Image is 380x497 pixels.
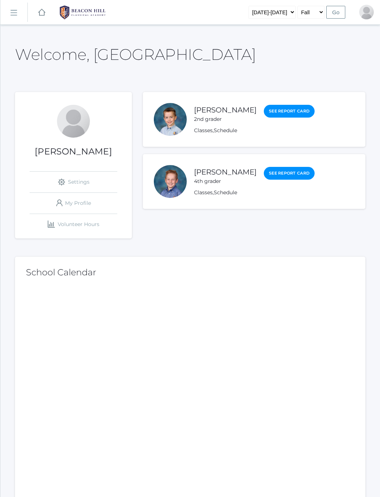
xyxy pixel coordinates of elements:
a: Schedule [214,189,237,196]
a: [PERSON_NAME] [194,106,256,114]
img: 1_BHCALogos-05.png [55,3,110,22]
div: 4th grader [194,177,256,185]
a: Settings [30,172,117,192]
a: See Report Card [264,105,315,118]
div: Daniel Sandeman [154,103,187,136]
h2: Welcome, [GEOGRAPHIC_DATA] [15,46,256,63]
a: [PERSON_NAME] [194,168,256,176]
a: My Profile [30,193,117,214]
input: Go [326,6,345,19]
a: Schedule [214,127,237,134]
a: Volunteer Hours [30,214,117,235]
div: Dylan Sandeman [154,165,187,198]
div: , [194,189,315,196]
h1: [PERSON_NAME] [15,147,132,156]
div: Sienna Sandeman [57,105,90,138]
div: 2nd grader [194,115,256,123]
div: , [194,127,315,134]
h2: School Calendar [26,268,354,277]
a: Classes [194,189,213,196]
div: Sienna Sandeman [359,5,374,19]
a: Classes [194,127,213,134]
a: See Report Card [264,167,315,180]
